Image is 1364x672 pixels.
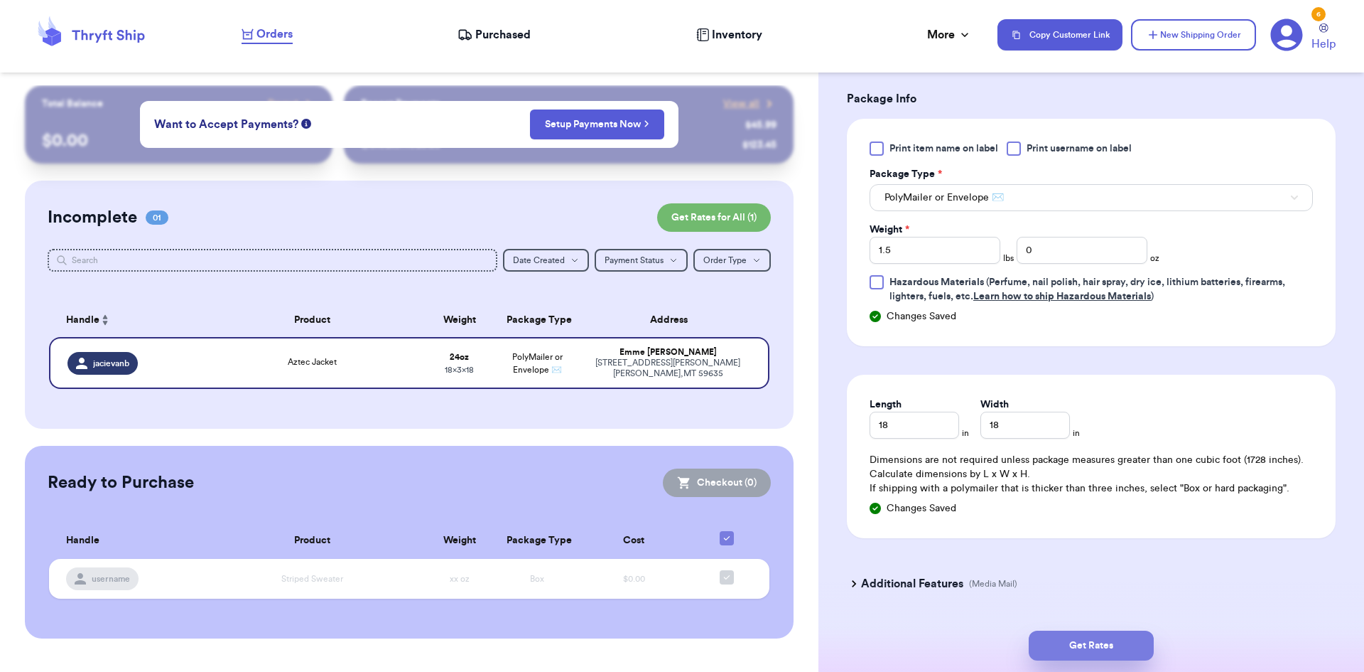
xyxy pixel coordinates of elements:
a: Orders [242,26,293,44]
h3: Additional Features [861,575,963,592]
span: in [1073,427,1080,439]
span: Striped Sweater [281,575,343,583]
span: Purchased [475,26,531,43]
h2: Ready to Purchase [48,471,194,494]
span: Changes Saved [887,501,956,516]
span: PolyMailer or Envelope ✉️ [884,191,1004,205]
span: $0.00 [623,575,645,583]
span: Date Created [513,256,565,265]
span: Payment Status [605,256,664,265]
th: Package Type [498,523,575,559]
span: in [962,427,969,439]
a: Learn how to ship Hazardous Materials [973,292,1151,302]
label: Width [980,398,1009,412]
span: 01 [146,210,168,225]
span: Help [1311,36,1336,53]
a: View all [723,97,776,111]
span: Payout [268,97,298,111]
span: Orders [256,26,293,43]
th: Weight [421,523,498,559]
h3: Package Info [847,90,1336,107]
button: Payment Status [595,249,688,272]
button: Setup Payments Now [530,110,664,139]
label: Package Type [870,167,942,181]
span: Print username on label [1027,142,1132,156]
a: Inventory [696,26,762,43]
span: username [92,573,130,585]
th: Product [204,523,421,559]
div: [STREET_ADDRESS][PERSON_NAME] [PERSON_NAME] , MT 59635 [585,358,752,379]
div: $ 123.45 [742,138,776,152]
th: Address [576,303,770,337]
th: Cost [576,523,693,559]
span: Handle [66,533,99,548]
span: Want to Accept Payments? [154,116,298,133]
button: Checkout (0) [663,469,771,497]
button: Get Rates for All (1) [657,203,771,232]
input: Search [48,249,498,272]
div: $ 45.99 [745,118,776,132]
span: 18 x 3 x 18 [445,366,474,374]
a: Help [1311,23,1336,53]
span: Handle [66,313,99,328]
a: Purchased [458,26,531,43]
a: Payout [268,97,315,111]
p: $ 0.00 [42,129,315,152]
p: If shipping with a polymailer that is thicker than three inches, select "Box or hard packaging". [870,481,1313,496]
span: lbs [1003,252,1014,264]
button: PolyMailer or Envelope ✉️ [870,184,1313,211]
th: Package Type [498,303,575,337]
label: Weight [870,223,909,237]
span: (Perfume, nail polish, hair spray, dry ice, lithium batteries, firearms, lighters, fuels, etc. ) [889,277,1285,302]
div: 6 [1311,7,1326,21]
p: Total Balance [42,97,103,111]
button: Date Created [503,249,589,272]
span: Inventory [712,26,762,43]
button: Sort ascending [99,311,111,329]
th: Product [204,303,421,337]
strong: 24 oz [450,353,469,361]
span: Order Type [703,256,747,265]
span: View all [723,97,759,111]
p: Recent Payments [361,97,440,111]
button: Get Rates [1029,631,1154,661]
div: Dimensions are not required unless package measures greater than one cubic foot (1728 inches). Ca... [870,453,1313,496]
div: Emme [PERSON_NAME] [585,347,752,358]
a: 6 [1270,18,1303,51]
button: Order Type [693,249,771,272]
span: oz [1150,252,1159,264]
span: Print item name on label [889,142,998,156]
div: More [927,26,972,43]
h2: Incomplete [48,206,137,229]
span: jacievanb [93,358,129,369]
p: (Media Mail) [969,578,1017,590]
span: xx oz [450,575,470,583]
span: PolyMailer or Envelope ✉️ [512,353,563,374]
span: Changes Saved [887,309,956,324]
span: Hazardous Materials [889,277,984,287]
button: Copy Customer Link [997,19,1122,50]
button: New Shipping Order [1131,19,1256,50]
th: Weight [421,303,498,337]
label: Length [870,398,902,412]
span: Box [530,575,544,583]
a: Setup Payments Now [545,117,649,132]
span: Aztec Jacket [288,358,337,366]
